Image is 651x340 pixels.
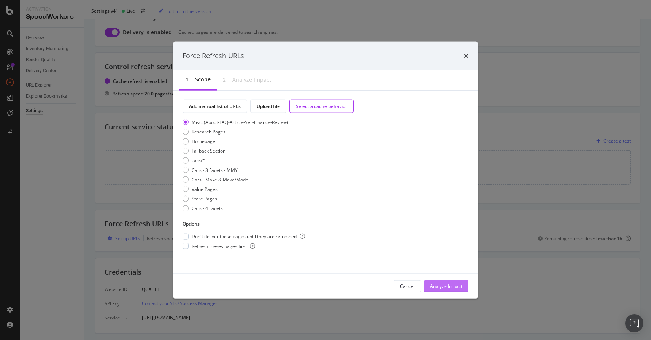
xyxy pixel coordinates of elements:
div: cars/* [192,157,205,164]
div: Cars - 3 Facets - MMY [183,167,288,173]
div: Select a cache behavior [296,103,347,109]
div: Research Pages [192,129,225,135]
div: 1 [186,75,189,83]
div: Store Pages [183,195,288,202]
div: times [464,51,468,61]
div: Homepage [192,138,215,145]
button: Cancel [394,280,421,292]
div: Cars - 3 Facets - MMY [192,167,238,173]
div: Store Pages [192,195,217,202]
div: Cancel [400,283,414,289]
div: Value Pages [183,186,288,192]
span: Don't deliver these pages until they are refreshed [192,233,305,240]
div: Open Intercom Messenger [625,314,643,332]
div: Force Refresh URLs [183,51,244,61]
span: Refresh theses pages first [192,243,255,249]
div: Upload file [257,103,280,109]
div: Value Pages [192,186,218,192]
div: Research Pages [183,129,288,135]
div: cars/* [183,157,288,164]
div: Cars - 4 Facets+ [183,205,288,211]
div: Fallback Section [183,148,288,154]
div: Fallback Section [192,148,225,154]
div: Misc. (About-FAQ-Article-Sell-Finance-Review) [192,119,288,126]
div: 2 [223,76,226,84]
div: Add manual list of URLs [189,103,241,109]
div: Scope [195,75,211,83]
div: Cars - Make & Make/Model [183,176,288,183]
div: Analyze Impact [232,76,271,84]
div: Misc. (About-FAQ-Article-Sell-Finance-Review) [183,119,288,126]
div: modal [173,42,478,299]
div: Homepage [183,138,288,145]
div: Options [183,221,200,227]
div: Analyze Impact [430,283,462,289]
button: Analyze Impact [424,280,468,292]
div: Cars - 4 Facets+ [192,205,225,211]
div: Cars - Make & Make/Model [192,176,249,183]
